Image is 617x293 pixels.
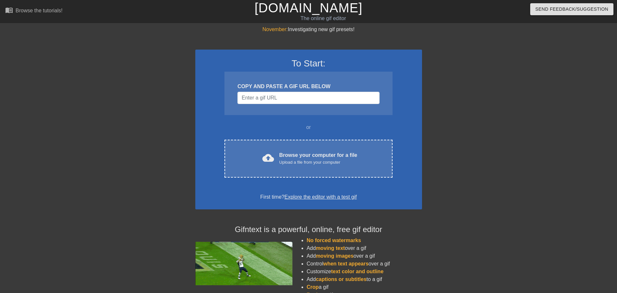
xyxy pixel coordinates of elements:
[535,5,608,13] span: Send Feedback/Suggestion
[5,6,13,14] span: menu_book
[195,225,422,234] h4: Gifntext is a powerful, online, free gif editor
[279,151,357,166] div: Browse your computer for a file
[323,261,369,266] span: when text appears
[307,244,422,252] li: Add over a gif
[212,123,405,131] div: or
[530,3,613,15] button: Send Feedback/Suggestion
[237,92,379,104] input: Username
[195,26,422,33] div: Investigating new gif presets!
[307,283,422,291] li: a gif
[316,245,345,251] span: moving text
[195,242,292,285] img: football_small.gif
[307,260,422,268] li: Control over a gif
[204,58,414,69] h3: To Start:
[316,276,366,282] span: captions or subtitles
[262,152,274,164] span: cloud_upload
[255,1,362,15] a: [DOMAIN_NAME]
[307,268,422,275] li: Customize
[307,238,361,243] span: No forced watermarks
[316,253,353,259] span: moving images
[237,83,379,90] div: COPY AND PASTE A GIF URL BELOW
[284,194,357,200] a: Explore the editor with a test gif
[16,8,63,13] div: Browse the tutorials!
[331,269,383,274] span: text color and outline
[307,284,319,290] span: Crop
[204,193,414,201] div: First time?
[279,159,357,166] div: Upload a file from your computer
[209,15,438,22] div: The online gif editor
[307,275,422,283] li: Add to a gif
[307,252,422,260] li: Add over a gif
[262,27,288,32] span: November:
[5,6,63,16] a: Browse the tutorials!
